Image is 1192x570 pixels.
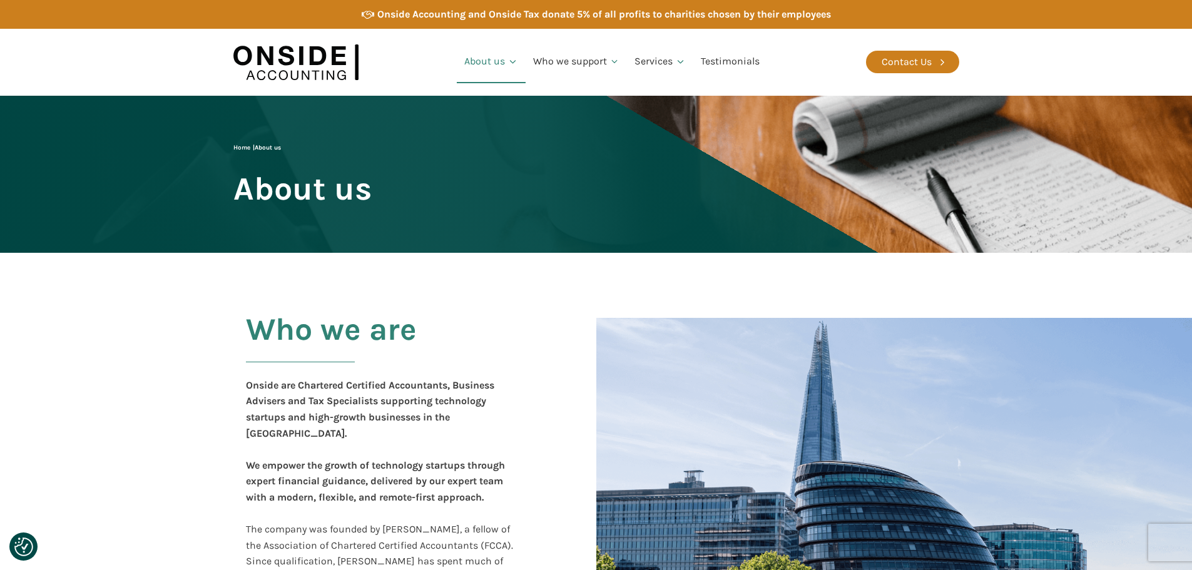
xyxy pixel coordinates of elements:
h2: Who we are [246,312,417,377]
a: Home [233,144,250,151]
a: Who we support [526,41,628,83]
div: Onside Accounting and Onside Tax donate 5% of all profits to charities chosen by their employees [377,6,831,23]
img: Onside Accounting [233,38,359,86]
a: Contact Us [866,51,959,73]
span: About us [255,144,281,151]
a: Testimonials [693,41,767,83]
button: Consent Preferences [14,537,33,556]
a: Services [627,41,693,83]
b: , delivered by our expert team with a modern, flexible, and remote-first approach. [246,475,503,503]
b: We empower the growth of technology startups through expert financial guidance [246,459,505,487]
div: Contact Us [882,54,932,70]
a: About us [457,41,526,83]
span: | [233,144,281,151]
img: Revisit consent button [14,537,33,556]
b: Onside are Chartered Certified Accountants, Business Advisers and Tax Specialists supporting tech... [246,379,494,439]
span: About us [233,171,372,206]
